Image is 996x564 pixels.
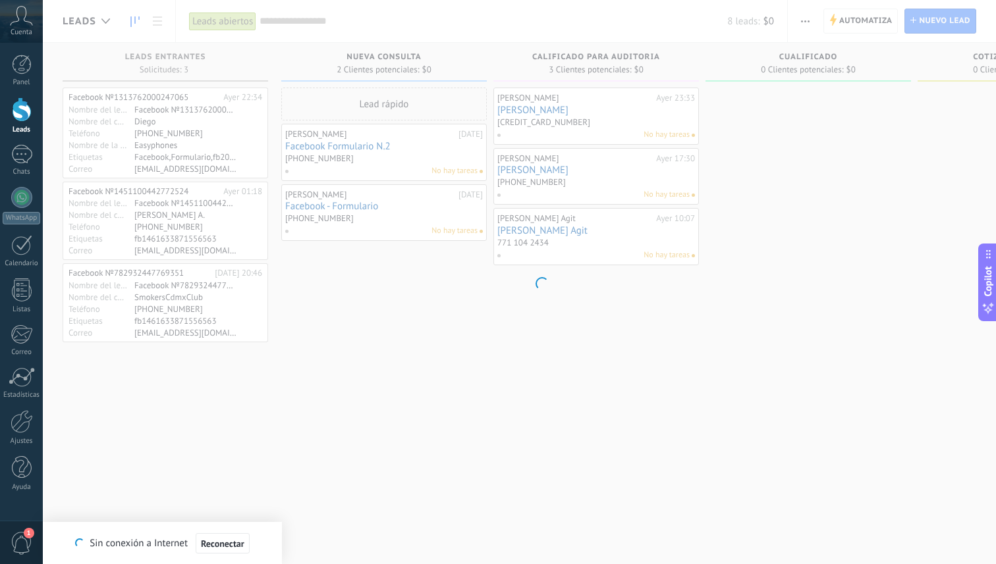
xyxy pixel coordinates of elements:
div: Sin conexión a Internet [75,532,249,554]
div: Listas [3,305,41,314]
span: Reconectar [201,539,244,548]
div: Estadísticas [3,391,41,399]
div: Ayuda [3,483,41,492]
div: WhatsApp [3,212,40,224]
span: Copilot [982,266,995,296]
div: Ajustes [3,437,41,446]
span: 1 [24,528,34,538]
div: Leads [3,126,41,134]
span: Cuenta [11,28,32,37]
div: Chats [3,168,41,176]
div: Panel [3,78,41,87]
div: Correo [3,348,41,357]
div: Calendario [3,259,41,268]
button: Reconectar [196,533,250,554]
